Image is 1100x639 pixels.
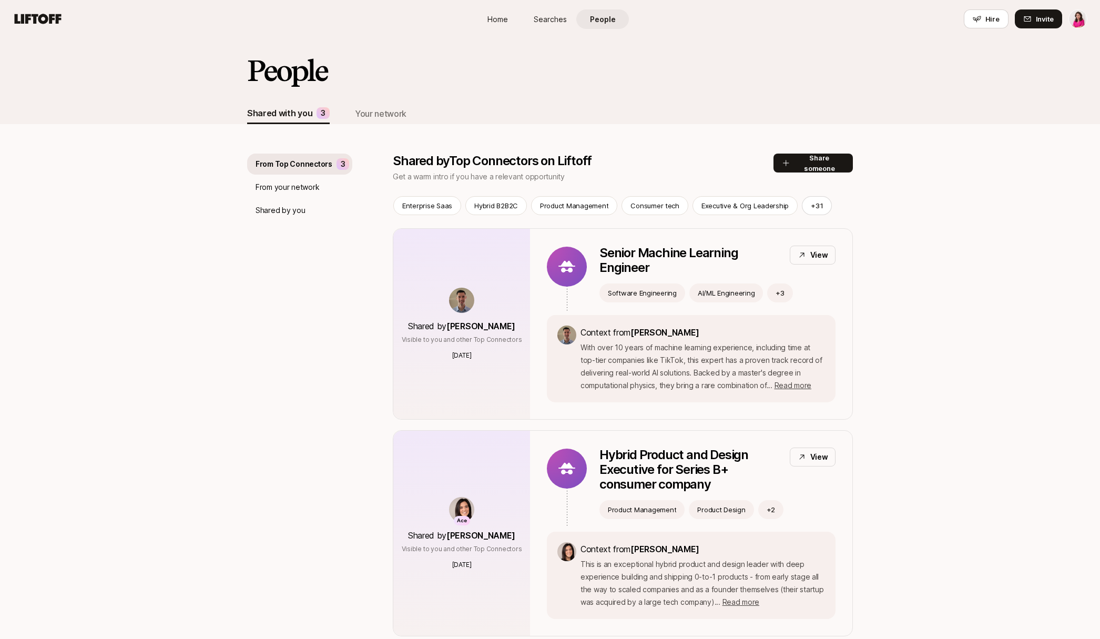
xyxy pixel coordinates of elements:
span: People [590,14,616,25]
p: With over 10 years of machine learning experience, including time at top-tier companies like TikT... [580,341,825,392]
img: 71d7b91d_d7cb_43b4_a7ea_a9b2f2cc6e03.jpg [557,542,576,561]
span: Read more [775,381,811,390]
span: Hire [985,14,1000,24]
p: Hybrid Product and Design Executive for Series B+ consumer company [599,448,781,492]
p: Shared by Top Connectors on Liftoff [393,154,773,168]
button: Share someone [773,154,853,173]
p: Executive & Org Leadership [701,200,789,211]
p: Shared by [408,529,515,542]
p: View [810,451,828,463]
button: Emma Frane [1068,9,1087,28]
p: [DATE] [452,560,472,570]
h2: People [247,55,327,86]
a: AceShared by[PERSON_NAME]Visible to you and other Top Connectors[DATE]Hybrid Product and Design E... [393,430,853,636]
p: Product Management [540,200,608,211]
img: bf8f663c_42d6_4f7d_af6b_5f71b9527721.jpg [557,326,576,344]
span: Invite [1036,14,1054,24]
p: Consumer tech [630,200,679,211]
p: View [810,249,828,261]
div: Your network [355,107,406,120]
p: Senior Machine Learning Engineer [599,246,781,275]
span: [PERSON_NAME] [630,327,699,338]
p: Product Management [608,504,676,515]
button: Shared with you3 [247,103,330,124]
img: Emma Frane [1069,10,1087,28]
button: +3 [767,283,793,302]
p: Visible to you and other Top Connectors [402,335,522,344]
span: Read more [722,597,759,606]
span: Searches [534,14,567,25]
a: Home [471,9,524,29]
p: 3 [341,158,345,170]
button: +31 [802,196,832,215]
span: [PERSON_NAME] [446,530,515,541]
p: This is an exceptional hybrid product and design leader with deep experience building and shippin... [580,558,825,608]
p: 3 [321,107,325,119]
button: Your network [355,103,406,124]
button: +2 [758,500,784,519]
p: From your network [256,181,319,194]
p: Get a warm intro if you have a relevant opportunity [393,170,773,183]
a: People [576,9,629,29]
span: [PERSON_NAME] [630,544,699,554]
p: Context from [580,326,825,339]
div: Shared with you [247,106,312,120]
span: Home [487,14,508,25]
p: AI/ML Engineering [698,288,755,298]
img: 71d7b91d_d7cb_43b4_a7ea_a9b2f2cc6e03.jpg [449,497,474,522]
button: Hire [964,9,1009,28]
p: Ace [457,516,467,525]
p: Enterprise Saas [402,200,452,211]
p: From Top Connectors [256,158,332,170]
p: Visible to you and other Top Connectors [402,544,522,554]
p: Shared by you [256,204,305,217]
p: Context from [580,542,825,556]
span: [PERSON_NAME] [446,321,515,331]
p: [DATE] [452,351,472,360]
button: Invite [1015,9,1062,28]
a: Searches [524,9,576,29]
p: Product Design [697,504,745,515]
p: Hybrid B2B2C [474,200,518,211]
p: Shared by [408,319,515,333]
img: bf8f663c_42d6_4f7d_af6b_5f71b9527721.jpg [449,288,474,313]
p: Software Engineering [608,288,677,298]
a: Shared by[PERSON_NAME]Visible to you and other Top Connectors[DATE]Senior Machine Learning Engine... [393,228,853,420]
